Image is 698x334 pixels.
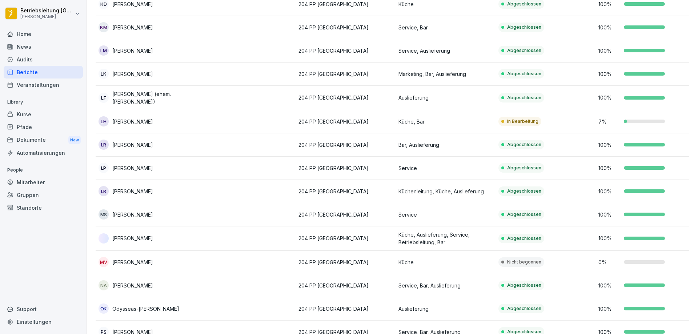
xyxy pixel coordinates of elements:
div: KM [99,22,109,32]
p: Auslieferung [398,305,493,313]
p: Abgeschlossen [507,71,541,77]
p: Abgeschlossen [507,94,541,101]
p: Abgeschlossen [507,235,541,242]
div: New [68,136,81,144]
p: [PERSON_NAME] [112,234,153,242]
p: 204 PP [GEOGRAPHIC_DATA] [298,94,393,101]
p: [PERSON_NAME] [112,70,153,78]
a: Berichte [4,66,83,79]
a: Einstellungen [4,315,83,328]
p: 100 % [598,141,620,149]
p: Service, Bar [398,24,493,31]
p: 100 % [598,70,620,78]
p: 204 PP [GEOGRAPHIC_DATA] [298,188,393,195]
div: LR [99,186,109,196]
a: Home [4,28,83,40]
p: 204 PP [GEOGRAPHIC_DATA] [298,282,393,289]
p: 204 PP [GEOGRAPHIC_DATA] [298,24,393,31]
div: LF [99,93,109,103]
a: Kurse [4,108,83,121]
p: 7 % [598,118,620,125]
p: [PERSON_NAME] [112,211,153,218]
p: Abgeschlossen [507,47,541,54]
p: [PERSON_NAME] (ehem. [PERSON_NAME]) [112,90,193,105]
p: [PERSON_NAME] [112,118,153,125]
p: 204 PP [GEOGRAPHIC_DATA] [298,118,393,125]
img: rlsrq4dsaughrib4b1ulpgvq.png [99,233,109,244]
p: 204 PP [GEOGRAPHIC_DATA] [298,258,393,266]
p: Küchenleitung, Küche, Auslieferung [398,188,493,195]
p: 100 % [598,164,620,172]
p: Nicht begonnen [507,259,541,265]
div: NA [99,280,109,290]
p: Library [4,96,83,108]
a: News [4,40,83,53]
p: [PERSON_NAME] [112,164,153,172]
div: LH [99,116,109,126]
p: [PERSON_NAME] [20,14,73,19]
p: 204 PP [GEOGRAPHIC_DATA] [298,141,393,149]
p: 100 % [598,188,620,195]
p: Abgeschlossen [507,141,541,148]
p: People [4,164,83,176]
p: Abgeschlossen [507,305,541,312]
p: Küche, Bar [398,118,493,125]
p: 204 PP [GEOGRAPHIC_DATA] [298,47,393,55]
p: 100 % [598,305,620,313]
p: 204 PP [GEOGRAPHIC_DATA] [298,211,393,218]
a: Mitarbeiter [4,176,83,189]
p: 100 % [598,0,620,8]
p: [PERSON_NAME] [112,47,153,55]
p: Bar, Auslieferung [398,141,493,149]
p: Abgeschlossen [507,24,541,31]
p: Service, Auslieferung [398,47,493,55]
p: [PERSON_NAME] [112,0,153,8]
p: [PERSON_NAME] [112,258,153,266]
p: 204 PP [GEOGRAPHIC_DATA] [298,234,393,242]
p: Auslieferung [398,94,493,101]
p: Küche [398,0,493,8]
div: LM [99,45,109,56]
p: 0 % [598,258,620,266]
p: [PERSON_NAME] [112,188,153,195]
p: Service [398,164,493,172]
p: Abgeschlossen [507,1,541,7]
div: LP [99,163,109,173]
p: Küche [398,258,493,266]
p: 100 % [598,94,620,101]
p: Service [398,211,493,218]
p: [PERSON_NAME] [112,141,153,149]
a: Automatisierungen [4,146,83,159]
a: Gruppen [4,189,83,201]
p: 204 PP [GEOGRAPHIC_DATA] [298,0,393,8]
p: 204 PP [GEOGRAPHIC_DATA] [298,70,393,78]
p: [PERSON_NAME] [112,282,153,289]
a: Audits [4,53,83,66]
p: [PERSON_NAME] [112,24,153,31]
p: Abgeschlossen [507,282,541,289]
div: Support [4,303,83,315]
div: MV [99,257,109,267]
div: LK [99,69,109,79]
div: MS [99,209,109,220]
div: Standorte [4,201,83,214]
a: Pfade [4,121,83,133]
p: 204 PP [GEOGRAPHIC_DATA] [298,305,393,313]
div: LR [99,140,109,150]
p: In Bearbeitung [507,118,538,125]
p: Betriebsleitung [GEOGRAPHIC_DATA] [20,8,73,14]
a: Veranstaltungen [4,79,83,91]
p: Odysseas-[PERSON_NAME] [112,305,179,313]
a: DokumenteNew [4,133,83,147]
p: 100 % [598,282,620,289]
p: 204 PP [GEOGRAPHIC_DATA] [298,164,393,172]
p: Küche, Auslieferung, Service, Betriebsleitung, Bar [398,231,493,246]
